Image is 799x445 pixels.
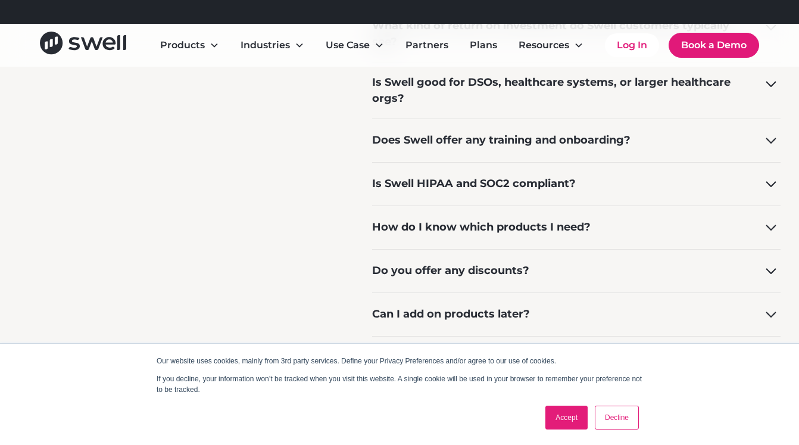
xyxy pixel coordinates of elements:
div: Does Swell offer any training and onboarding? [372,132,631,148]
div: Industries [231,33,314,57]
div: Do you offer any discounts? [372,263,529,279]
div: Is Swell HIPAA and SOC2 compliant? [372,176,576,192]
div: Products [151,33,229,57]
div: Can I add on products later? [372,306,530,322]
div: Is Swell good for DSOs, healthcare systems, or larger healthcare orgs? [372,74,747,107]
p: If you decline, your information won’t be tracked when you visit this website. A single cookie wi... [157,374,642,395]
a: Plans [460,33,507,57]
p: Our website uses cookies, mainly from 3rd party services. Define your Privacy Preferences and/or ... [157,356,642,366]
div: Resources [519,38,569,52]
div: Products [160,38,205,52]
a: Book a Demo [669,33,759,58]
a: Decline [595,406,639,430]
a: Partners [396,33,458,57]
a: home [40,32,126,58]
div: Use Case [316,33,394,57]
div: How do I know which products I need? [372,219,591,235]
div: Industries [241,38,290,52]
a: Log In [605,33,659,57]
div: Use Case [326,38,370,52]
a: Accept [545,406,588,430]
div: Resources [509,33,593,57]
